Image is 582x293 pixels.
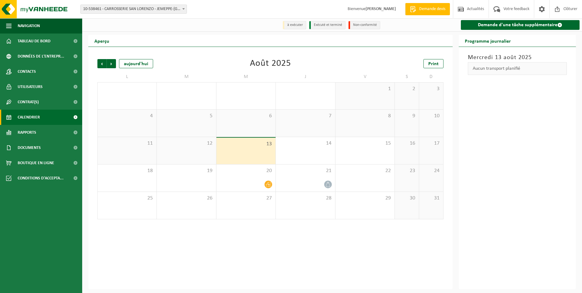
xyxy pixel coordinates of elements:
span: 11 [101,140,153,147]
strong: [PERSON_NAME] [366,7,396,11]
div: Aucun transport planifié [468,62,567,75]
span: Rapports [18,125,36,140]
span: 4 [101,113,153,119]
span: Conditions d'accepta... [18,171,64,186]
span: Demande devis [418,6,447,12]
span: 20 [219,168,272,174]
td: M [216,71,276,82]
td: S [395,71,419,82]
td: D [419,71,444,82]
span: 23 [398,168,416,174]
span: 13 [219,141,272,147]
span: 1 [338,86,391,92]
span: 10-538461 - CARROSSERIE SAN LORENZO - JEMEPPE-SUR-MEUSE [81,5,187,13]
span: 28 [279,195,332,202]
span: Utilisateurs [18,79,43,94]
a: Print [423,59,444,68]
span: 5 [160,113,213,119]
span: Documents [18,140,41,155]
span: 15 [338,140,391,147]
td: J [276,71,335,82]
span: 24 [422,168,440,174]
span: 29 [338,195,391,202]
h2: Programme journalier [459,35,517,47]
li: Non-conformité [349,21,380,29]
span: Contrat(s) [18,94,39,110]
span: 17 [422,140,440,147]
h2: Aperçu [88,35,115,47]
div: Août 2025 [250,59,291,68]
span: 6 [219,113,272,119]
span: 30 [398,195,416,202]
td: M [157,71,216,82]
td: V [335,71,395,82]
span: 19 [160,168,213,174]
span: Tableau de bord [18,34,51,49]
span: Calendrier [18,110,40,125]
span: 14 [279,140,332,147]
span: Suivant [107,59,116,68]
h3: Mercredi 13 août 2025 [468,53,567,62]
span: Données de l'entrepr... [18,49,64,64]
span: 31 [422,195,440,202]
td: L [97,71,157,82]
span: 12 [160,140,213,147]
a: Demande devis [405,3,450,15]
span: 21 [279,168,332,174]
div: aujourd'hui [119,59,153,68]
span: 22 [338,168,391,174]
span: Boutique en ligne [18,155,54,171]
span: Navigation [18,18,40,34]
span: 26 [160,195,213,202]
span: 10-538461 - CARROSSERIE SAN LORENZO - JEMEPPE-SUR-MEUSE [80,5,187,14]
span: 9 [398,113,416,119]
li: à exécuter [283,21,306,29]
span: 2 [398,86,416,92]
span: Précédent [97,59,107,68]
span: 10 [422,113,440,119]
li: Exécuté et terminé [309,21,345,29]
span: Contacts [18,64,36,79]
a: Demande d'une tâche supplémentaire [461,20,580,30]
span: 27 [219,195,272,202]
span: 18 [101,168,153,174]
span: 25 [101,195,153,202]
span: 16 [398,140,416,147]
span: Print [428,62,439,66]
span: 3 [422,86,440,92]
span: 7 [279,113,332,119]
span: 8 [338,113,391,119]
